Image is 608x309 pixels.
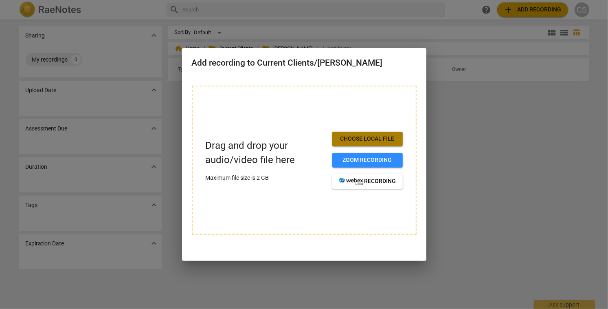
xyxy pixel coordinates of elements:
span: recording [339,177,396,185]
p: Drag and drop your audio/video file here [206,139,326,167]
button: recording [332,174,403,189]
button: Zoom recording [332,153,403,168]
h2: Add recording to Current Clients/[PERSON_NAME] [192,58,417,68]
span: Zoom recording [339,156,396,164]
span: Choose local file [339,135,396,143]
p: Maximum file size is 2 GB [206,174,326,182]
button: Choose local file [332,132,403,146]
